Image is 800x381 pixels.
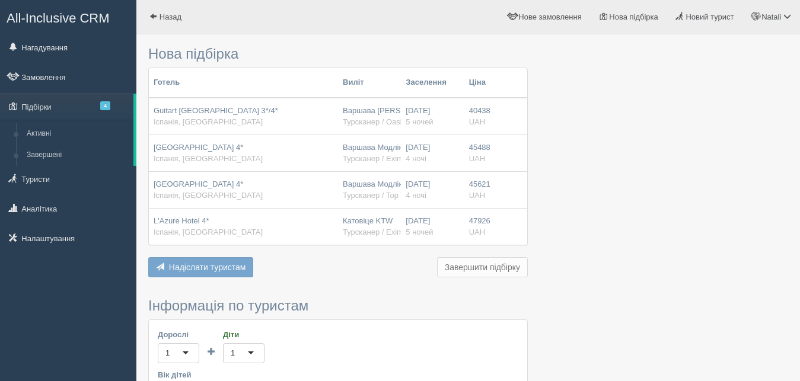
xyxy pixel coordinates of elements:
span: 5 ночей [406,228,433,236]
div: [DATE] [406,142,459,164]
a: Завершені [21,145,133,166]
span: 4 [100,101,110,110]
span: Нове замовлення [518,12,581,21]
div: Катовіце KTW [343,216,396,238]
span: Назад [160,12,181,21]
a: Активні [21,123,133,145]
div: Варшава Модлін WMI [343,142,396,164]
span: Турсканер / Top Touristik PL [343,191,441,200]
span: 40438 [469,106,490,115]
div: [DATE] [406,105,459,127]
span: UAH [469,154,485,163]
h3: Інформація по туристам [148,298,528,313]
div: Варшава Модлін WMI [343,179,396,201]
th: Готель [149,68,338,98]
span: Надіслати туристам [169,262,246,272]
span: UAH [469,228,485,236]
label: Дорослі [158,329,199,340]
h3: Нова підбірка [148,46,528,62]
span: 4 ночі [406,191,426,200]
span: Новий турист [686,12,734,21]
button: Завершити підбірку [437,257,528,277]
div: [DATE] [406,179,459,201]
span: UAH [469,191,485,200]
span: Natali [761,12,781,21]
div: 1 [231,347,235,359]
span: Іспанія, [GEOGRAPHIC_DATA] [154,154,263,163]
span: Іспанія, [GEOGRAPHIC_DATA] [154,117,263,126]
a: All-Inclusive CRM [1,1,136,33]
span: 45621 [469,180,490,188]
span: Іспанія, [GEOGRAPHIC_DATA] [154,191,263,200]
span: [GEOGRAPHIC_DATA] 4* [154,143,243,152]
span: Турсканер / Oasis PL [343,117,417,126]
label: Діти [223,329,264,340]
span: 4 ночі [406,154,426,163]
th: Ціна [464,68,496,98]
span: All-Inclusive CRM [7,11,110,25]
div: [DATE] [406,216,459,238]
span: [GEOGRAPHIC_DATA] 4* [154,180,243,188]
span: UAH [469,117,485,126]
span: 5 ночей [406,117,433,126]
div: 1 [165,347,170,359]
span: 47926 [469,216,490,225]
label: Вік дітей [158,369,518,380]
span: 45488 [469,143,490,152]
th: Виліт [338,68,401,98]
span: Турсканер / Exim PL [343,154,415,163]
span: Нова підбірка [609,12,658,21]
th: Заселення [401,68,464,98]
span: L'Azure Hotel 4* [154,216,209,225]
span: Guitart [GEOGRAPHIC_DATA] 3*/4* [154,106,278,115]
span: Турсканер / Exim PL [343,228,415,236]
button: Надіслати туристам [148,257,253,277]
span: Іспанія, [GEOGRAPHIC_DATA] [154,228,263,236]
div: Варшава [PERSON_NAME] [343,105,396,127]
